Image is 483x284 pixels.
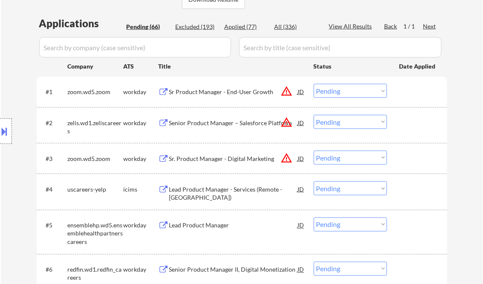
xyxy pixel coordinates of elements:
div: Lead Product Manager [169,221,298,230]
div: ensemblehp.wd5.ensemblehealthpartnerscareers [68,221,124,247]
div: Excluded (193) [176,23,218,31]
div: JD [297,84,306,99]
div: JD [297,262,306,277]
button: warning_amber [281,85,293,97]
input: Search by company (case sensitive) [39,37,231,57]
div: Sr. Product Manager - Digital Marketing [169,155,298,163]
div: View All Results [329,22,375,31]
div: Senior Product Manager II, Digital Monetization [169,266,298,274]
div: Sr Product Manager - End-User Growth [169,88,298,96]
button: warning_amber [281,116,293,128]
div: Title [159,62,306,71]
button: warning_amber [281,152,293,164]
div: #5 [46,221,61,230]
div: #6 [46,266,61,274]
div: workday [124,266,159,274]
div: All (336) [275,23,317,31]
div: redfin.wd1.redfin_careers [68,266,124,282]
div: Applications [39,18,124,29]
input: Search by title (case sensitive) [239,37,442,57]
div: workday [124,221,159,230]
div: Date Applied [399,62,437,71]
div: JD [297,218,306,233]
div: Status [314,58,387,74]
div: JD [297,181,306,197]
div: Senior Product Manager – Salesforce Platform [169,119,298,127]
div: Applied (77) [225,23,267,31]
div: 1 / 1 [404,22,423,31]
div: JD [297,151,306,166]
div: Lead Product Manager - Services (Remote - [GEOGRAPHIC_DATA]) [169,185,298,202]
div: JD [297,115,306,130]
div: Next [423,22,437,31]
div: Back [385,22,398,31]
div: Pending (66) [127,23,169,31]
